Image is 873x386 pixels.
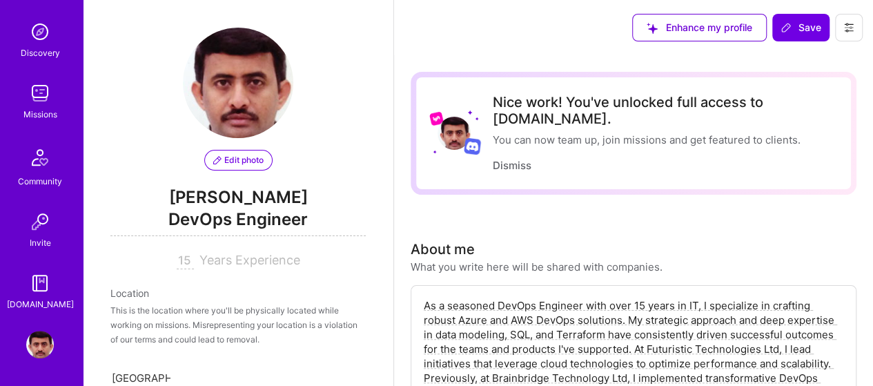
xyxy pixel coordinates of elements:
div: What you write here will be shared with companies. [411,260,663,274]
div: Invite [30,235,51,250]
div: Nice work! You've unlocked full access to [DOMAIN_NAME]. [493,94,834,127]
span: [PERSON_NAME] [110,187,366,208]
img: User Avatar [183,28,293,138]
i: icon PencilPurple [213,156,222,164]
span: Edit photo [213,154,264,166]
div: Community [18,174,62,189]
img: Lyft logo [429,111,444,126]
a: User Avatar [23,331,57,358]
input: XX [177,253,194,269]
img: teamwork [26,79,54,107]
div: Discovery [21,46,60,60]
div: About me [411,239,475,260]
div: Missions [23,107,57,122]
button: Edit photo [204,150,273,171]
img: Discord logo [464,137,481,155]
span: DevOps Engineer [110,208,366,236]
img: Community [23,141,57,174]
img: User Avatar [438,117,471,150]
button: Dismiss [493,158,531,173]
span: Years Experience [199,253,300,267]
span: Save [781,21,821,35]
i: icon SuggestedTeams [647,23,658,34]
img: discovery [26,18,54,46]
button: Save [772,14,830,41]
img: guide book [26,269,54,297]
span: Enhance my profile [647,21,752,35]
button: Enhance my profile [632,14,767,41]
img: Invite [26,208,54,235]
div: [DOMAIN_NAME] [7,297,74,311]
div: Location [110,286,366,300]
div: You can now team up, join missions and get featured to clients. [493,133,834,147]
img: User Avatar [26,331,54,358]
div: This is the location where you'll be physically located while working on missions. Misrepresentin... [110,303,366,347]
